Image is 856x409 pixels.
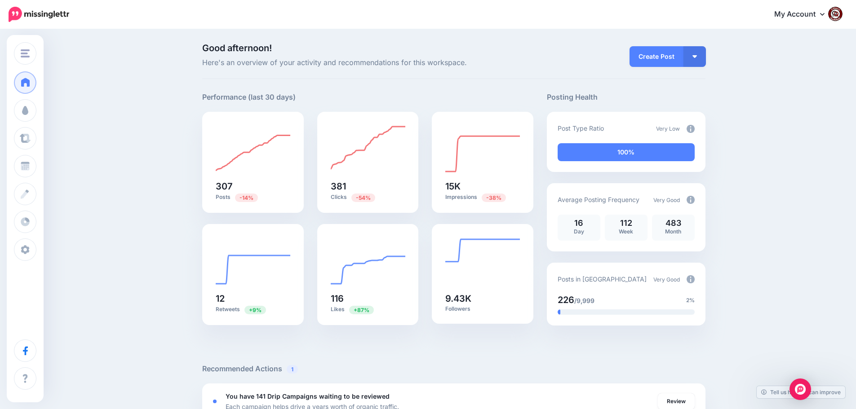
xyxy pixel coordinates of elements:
[653,197,680,203] span: Very Good
[244,306,266,314] span: Previous period: 11
[445,294,520,303] h5: 9.43K
[558,143,695,161] div: 100% of your posts in the last 30 days have been from Drip Campaigns
[558,123,604,133] p: Post Type Ratio
[216,182,290,191] h5: 307
[202,43,272,53] span: Good afternoon!
[665,228,681,235] span: Month
[656,219,690,227] p: 483
[656,125,680,132] span: Very Low
[687,125,695,133] img: info-circle-grey.png
[692,55,697,58] img: arrow-down-white.png
[216,193,290,202] p: Posts
[765,4,843,26] a: My Account
[630,46,683,67] a: Create Post
[349,306,374,314] span: Previous period: 62
[653,276,680,283] span: Very Good
[482,194,506,202] span: Previous period: 24.4K
[202,363,705,374] h5: Recommended Actions
[331,294,405,303] h5: 116
[574,228,584,235] span: Day
[213,400,217,403] div: <div class='status-dot small red margin-right'></div>Error
[202,92,296,103] h5: Performance (last 30 days)
[558,194,639,205] p: Average Posting Frequency
[216,305,290,314] p: Retweets
[687,196,695,204] img: info-circle-grey.png
[558,295,574,305] span: 226
[202,57,533,69] span: Here's an overview of your activity and recommendations for this workspace.
[574,297,594,304] span: /9,999
[562,219,596,227] p: 16
[235,194,258,202] span: Previous period: 356
[547,92,705,103] h5: Posting Health
[226,392,390,400] b: You have 141 Drip Campaigns waiting to be reviewed
[445,305,520,312] p: Followers
[216,294,290,303] h5: 12
[351,194,375,202] span: Previous period: 830
[445,182,520,191] h5: 15K
[287,365,298,374] span: 1
[21,49,30,57] img: menu.png
[331,305,405,314] p: Likes
[331,182,405,191] h5: 381
[9,7,69,22] img: Missinglettr
[445,193,520,202] p: Impressions
[687,275,695,283] img: info-circle-grey.png
[789,378,811,400] div: Open Intercom Messenger
[558,309,560,315] div: 2% of your posts in the last 30 days have been from Drip Campaigns
[609,219,643,227] p: 112
[686,296,695,305] span: 2%
[558,274,647,284] p: Posts in [GEOGRAPHIC_DATA]
[331,193,405,202] p: Clicks
[619,228,633,235] span: Week
[757,386,845,398] a: Tell us how we can improve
